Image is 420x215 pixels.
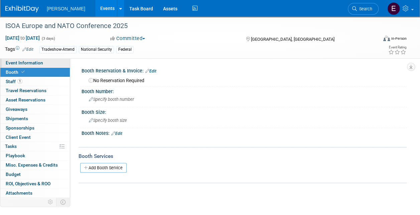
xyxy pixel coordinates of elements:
[0,189,70,198] a: Attachments
[21,70,25,74] i: Booth reservation complete
[3,20,372,32] div: ISOA Europe and NATO Conference 2025
[6,69,26,75] span: Booth
[357,6,372,11] span: Search
[391,36,407,41] div: In-Person
[80,163,127,173] a: Add Booth Service
[116,46,134,53] div: Federal
[0,86,70,95] a: Travel Reservations
[0,133,70,142] a: Client Event
[82,128,407,137] div: Booth Notes:
[0,58,70,67] a: Event Information
[87,75,402,84] div: No Reservation Required
[348,35,407,45] div: Event Format
[6,60,43,65] span: Event Information
[6,116,28,121] span: Shipments
[6,190,32,196] span: Attachments
[47,6,85,11] span: [PERSON_NAME]
[6,153,25,158] span: Playbook
[82,66,407,74] div: Booth Reservation & Invoice:
[89,118,127,123] span: Specify booth size
[39,46,77,53] div: Tradeshow-Attend
[108,35,148,42] button: Committed
[19,35,26,41] span: to
[41,36,55,41] span: (3 days)
[5,6,39,12] img: ExhibitDay
[6,172,21,177] span: Budget
[0,151,70,160] a: Playbook
[111,131,122,136] a: Edit
[0,77,70,86] a: Staff1
[0,179,70,188] a: ROI, Objectives & ROO
[0,170,70,179] a: Budget
[0,105,70,114] a: Giveaways
[17,79,22,84] span: 1
[348,3,379,15] a: Search
[0,124,70,133] a: Sponsorships
[5,46,33,53] td: Tags
[6,125,34,131] span: Sponsorships
[82,86,407,95] div: Booth Number:
[383,36,390,41] img: Format-Inperson.png
[0,142,70,151] a: Tasks
[6,97,45,102] span: Asset Reservations
[251,37,334,42] span: [GEOGRAPHIC_DATA], [GEOGRAPHIC_DATA]
[6,162,58,168] span: Misc. Expenses & Credits
[6,106,27,112] span: Giveaways
[6,181,50,186] span: ROI, Objectives & ROO
[6,79,22,84] span: Staff
[388,46,406,49] div: Event Rating
[5,35,40,41] span: [DATE] [DATE]
[82,107,407,116] div: Booth Size:
[79,153,407,160] div: Booth Services
[5,144,17,149] span: Tasks
[22,47,33,52] a: Edit
[45,198,56,206] td: Personalize Event Tab Strip
[56,198,70,206] td: Toggle Event Tabs
[6,135,31,140] span: Client Event
[79,46,114,53] div: National Security
[0,161,70,170] a: Misc. Expenses & Credits
[0,114,70,123] a: Shipments
[387,2,400,15] img: Emy Volk
[6,88,46,93] span: Travel Reservations
[0,95,70,104] a: Asset Reservations
[145,69,156,73] a: Edit
[89,97,134,102] span: Specify booth number
[0,68,70,77] a: Booth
